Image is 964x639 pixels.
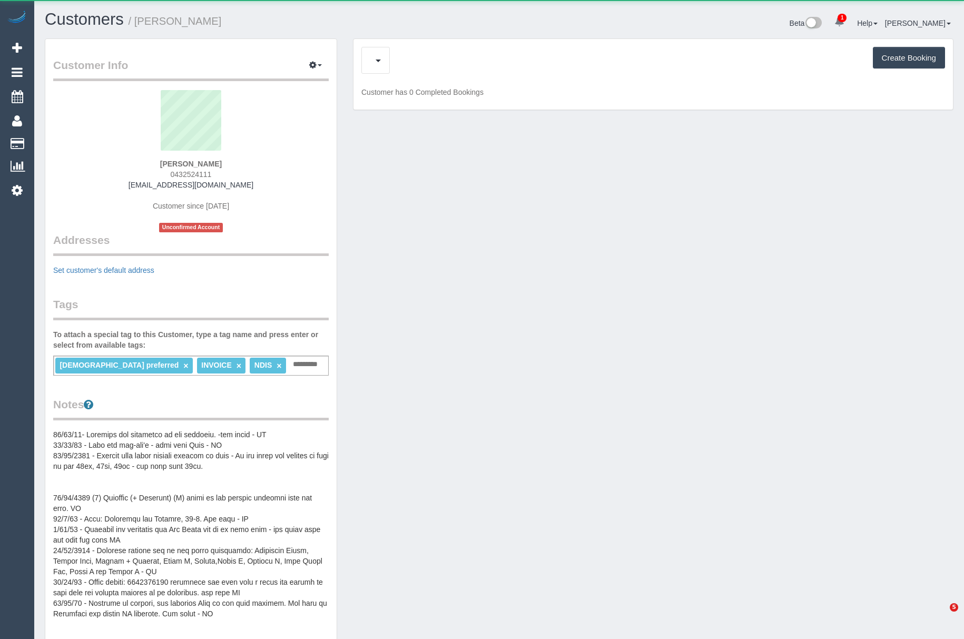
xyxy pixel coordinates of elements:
[950,603,958,612] span: 5
[53,57,329,81] legend: Customer Info
[53,297,329,320] legend: Tags
[804,17,822,31] img: New interface
[928,603,953,628] iframe: Intercom live chat
[171,170,212,179] span: 0432524111
[201,361,232,369] span: INVOICE
[829,11,850,34] a: 1
[6,11,27,25] img: Automaid Logo
[45,10,124,28] a: Customers
[361,87,945,97] p: Customer has 0 Completed Bookings
[183,361,188,370] a: ×
[838,14,847,22] span: 1
[254,361,272,369] span: NDIS
[153,202,229,210] span: Customer since [DATE]
[857,19,878,27] a: Help
[237,361,241,370] a: ×
[53,329,329,350] label: To attach a special tag to this Customer, type a tag name and press enter or select from availabl...
[129,181,253,189] a: [EMAIL_ADDRESS][DOMAIN_NAME]
[885,19,951,27] a: [PERSON_NAME]
[60,361,179,369] span: [DEMOGRAPHIC_DATA] preferred
[53,397,329,420] legend: Notes
[873,47,945,69] button: Create Booking
[160,160,222,168] strong: [PERSON_NAME]
[129,15,222,27] small: / [PERSON_NAME]
[53,266,154,274] a: Set customer's default address
[277,361,281,370] a: ×
[159,223,223,232] span: Unconfirmed Account
[790,19,822,27] a: Beta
